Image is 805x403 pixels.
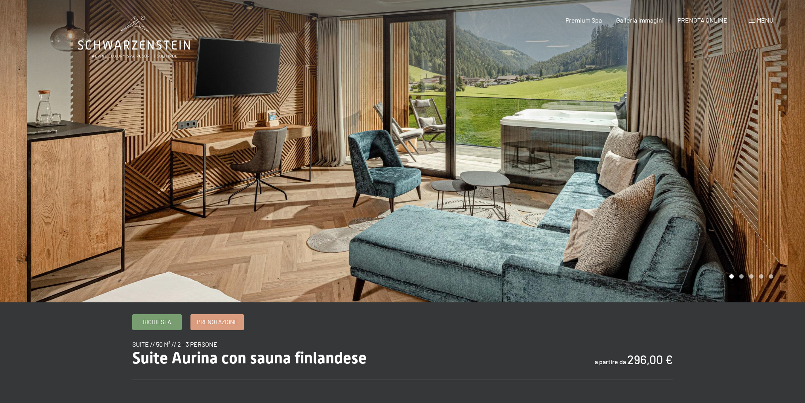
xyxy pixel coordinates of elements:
a: Premium Spa [565,16,602,24]
a: Prenotazione [191,315,244,330]
span: Suite Aurina con sauna finlandese [132,349,367,367]
span: Richiesta [143,318,171,326]
span: Menu [757,16,773,24]
a: Richiesta [133,315,181,330]
span: Prenotazione [197,318,238,326]
span: a partire da [595,358,626,365]
b: 296,00 € [627,352,673,367]
a: PRENOTA ONLINE [677,16,727,24]
span: suite // 50 m² // 2 - 3 persone [132,340,217,348]
a: Galleria immagini [616,16,664,24]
